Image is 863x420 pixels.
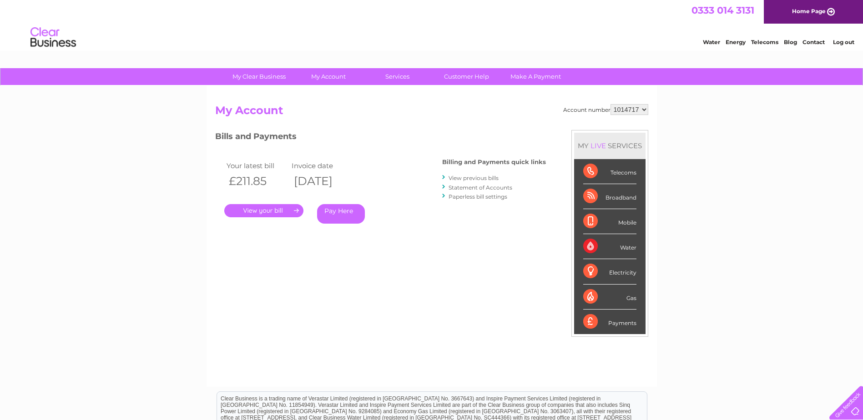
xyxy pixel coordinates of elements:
[222,68,297,85] a: My Clear Business
[583,184,636,209] div: Broadband
[224,160,290,172] td: Your latest bill
[449,175,499,181] a: View previous bills
[583,159,636,184] div: Telecoms
[726,39,746,45] a: Energy
[217,5,647,44] div: Clear Business is a trading name of Verastar Limited (registered in [GEOGRAPHIC_DATA] No. 3667643...
[751,39,778,45] a: Telecoms
[563,104,648,115] div: Account number
[224,172,290,190] th: £211.85
[289,172,355,190] th: [DATE]
[833,39,854,45] a: Log out
[449,193,507,200] a: Paperless bill settings
[583,209,636,234] div: Mobile
[360,68,435,85] a: Services
[703,39,720,45] a: Water
[583,259,636,284] div: Electricity
[583,285,636,310] div: Gas
[215,130,546,146] h3: Bills and Payments
[317,204,365,224] a: Pay Here
[583,234,636,259] div: Water
[442,159,546,165] h4: Billing and Payments quick links
[784,39,797,45] a: Blog
[802,39,825,45] a: Contact
[289,160,355,172] td: Invoice date
[224,204,303,217] a: .
[583,310,636,334] div: Payments
[691,5,754,16] a: 0333 014 3131
[498,68,573,85] a: Make A Payment
[429,68,504,85] a: Customer Help
[215,104,648,121] h2: My Account
[589,141,608,150] div: LIVE
[574,133,646,159] div: MY SERVICES
[449,184,512,191] a: Statement of Accounts
[291,68,366,85] a: My Account
[30,24,76,51] img: logo.png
